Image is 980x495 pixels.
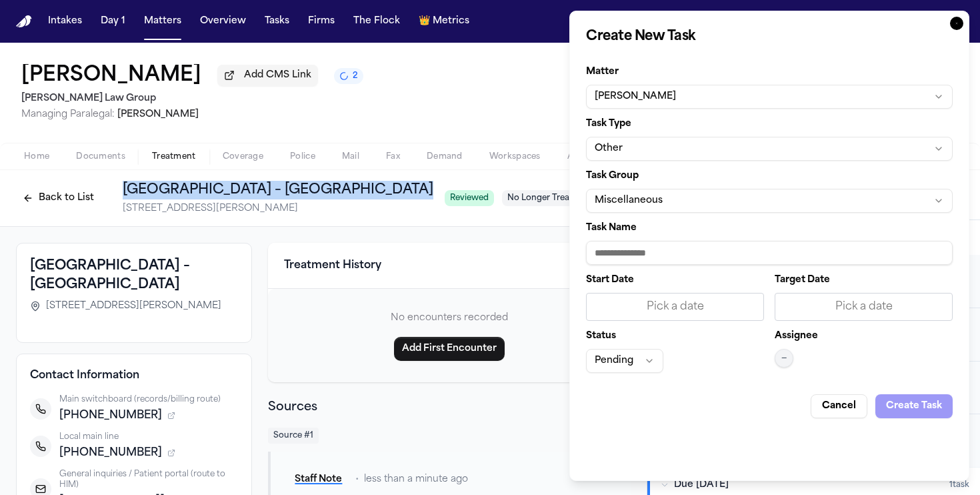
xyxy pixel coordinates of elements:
div: Pick a date [595,299,755,315]
div: Pick a date [783,299,944,315]
label: Target Date [775,276,953,285]
button: — [775,349,793,368]
button: Other [586,137,953,161]
button: Miscellaneous [586,189,953,213]
label: Matter [586,67,953,77]
button: Pick a date [586,293,764,321]
button: Pick a date [775,293,953,321]
label: Assignee [775,332,818,341]
label: Status [586,332,764,341]
button: Pending [586,349,663,373]
label: Task Group [586,171,953,181]
label: Start Date [586,276,764,285]
span: Task Name [586,223,637,233]
h2: Create New Task [586,27,953,46]
button: [PERSON_NAME] [586,85,953,109]
span: — [781,353,787,364]
button: Cancel [811,394,867,418]
label: Task Type [586,119,953,129]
